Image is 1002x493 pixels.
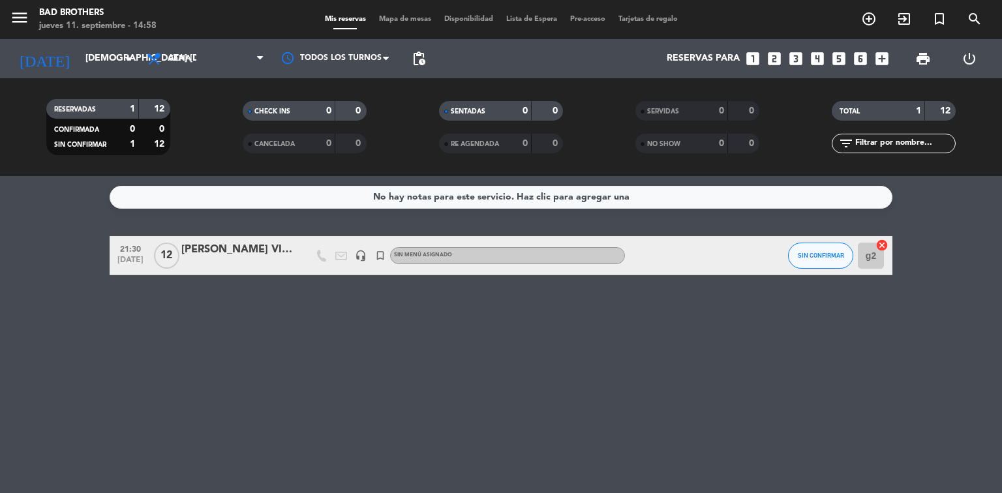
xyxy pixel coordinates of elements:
[809,50,826,67] i: looks_4
[940,106,953,115] strong: 12
[438,16,500,23] span: Disponibilidad
[114,241,147,256] span: 21:30
[852,50,869,67] i: looks_6
[749,139,757,148] strong: 0
[500,16,564,23] span: Lista de Espera
[54,106,96,113] span: RESERVADAS
[647,141,680,147] span: NO SHOW
[962,51,977,67] i: power_settings_new
[181,241,292,258] div: [PERSON_NAME] VINVENTIONS
[39,20,157,33] div: jueves 11. septiembre - 14:58
[154,243,179,269] span: 12
[356,139,363,148] strong: 0
[39,7,157,20] div: Bad Brothers
[744,50,761,67] i: looks_one
[254,108,290,115] span: CHECK INS
[896,11,912,27] i: exit_to_app
[830,50,847,67] i: looks_5
[356,106,363,115] strong: 0
[54,127,99,133] span: CONFIRMADA
[612,16,684,23] span: Tarjetas de regalo
[121,51,137,67] i: arrow_drop_down
[154,140,167,149] strong: 12
[861,11,877,27] i: add_circle_outline
[798,252,844,259] span: SIN CONFIRMAR
[130,125,135,134] strong: 0
[553,139,560,148] strong: 0
[373,190,630,205] div: No hay notas para este servicio. Haz clic para agregar una
[54,142,106,148] span: SIN CONFIRMAR
[130,140,135,149] strong: 1
[154,104,167,113] strong: 12
[667,53,740,64] span: Reservas para
[411,51,427,67] span: pending_actions
[451,141,499,147] span: RE AGENDADA
[114,256,147,271] span: [DATE]
[967,11,982,27] i: search
[915,51,931,67] span: print
[451,108,485,115] span: SENTADAS
[168,54,191,63] span: Cena
[159,125,167,134] strong: 0
[932,11,947,27] i: turned_in_not
[10,44,79,73] i: [DATE]
[787,50,804,67] i: looks_3
[788,243,853,269] button: SIN CONFIRMAR
[326,106,331,115] strong: 0
[916,106,921,115] strong: 1
[523,139,528,148] strong: 0
[873,50,890,67] i: add_box
[10,8,29,27] i: menu
[564,16,612,23] span: Pre-acceso
[875,239,888,252] i: cancel
[749,106,757,115] strong: 0
[374,250,386,261] i: turned_in_not
[766,50,783,67] i: looks_two
[10,8,29,32] button: menu
[523,106,528,115] strong: 0
[840,108,860,115] span: TOTAL
[394,252,452,258] span: Sin menú asignado
[946,39,992,78] div: LOG OUT
[838,136,854,151] i: filter_list
[719,106,724,115] strong: 0
[326,139,331,148] strong: 0
[854,136,955,151] input: Filtrar por nombre...
[254,141,295,147] span: CANCELADA
[647,108,679,115] span: SERVIDAS
[355,250,367,261] i: headset_mic
[372,16,438,23] span: Mapa de mesas
[318,16,372,23] span: Mis reservas
[130,104,135,113] strong: 1
[719,139,724,148] strong: 0
[553,106,560,115] strong: 0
